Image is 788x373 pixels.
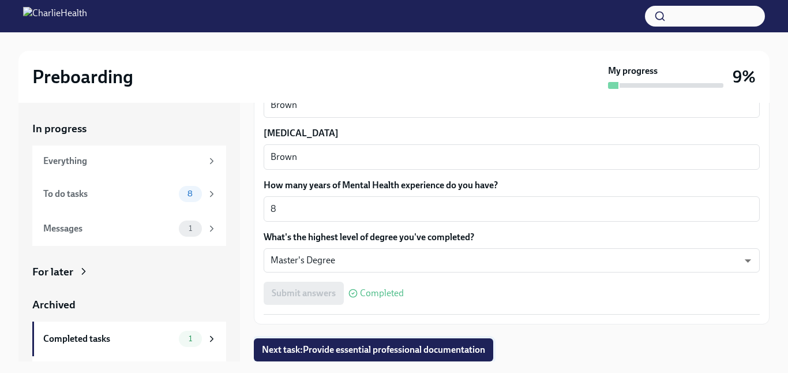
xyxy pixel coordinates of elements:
div: Completed tasks [43,333,174,345]
a: For later [32,264,226,279]
textarea: Brown [271,150,753,164]
a: Messages1 [32,211,226,246]
span: 1 [182,224,199,233]
span: Next task : Provide essential professional documentation [262,344,485,356]
div: To do tasks [43,188,174,200]
span: Completed [360,289,404,298]
a: Archived [32,297,226,312]
a: Completed tasks1 [32,322,226,356]
strong: My progress [608,65,658,77]
a: Everything [32,146,226,177]
h3: 9% [733,66,756,87]
div: For later [32,264,73,279]
label: What's the highest level of degree you've completed? [264,231,760,244]
label: [MEDICAL_DATA] [264,127,760,140]
label: How many years of Mental Health experience do you have? [264,179,760,192]
div: Everything [43,155,202,167]
a: In progress [32,121,226,136]
textarea: 8 [271,202,753,216]
div: Messages [43,222,174,235]
h2: Preboarding [32,65,133,88]
button: Next task:Provide essential professional documentation [254,338,493,361]
span: 8 [181,189,200,198]
textarea: Brown [271,98,753,112]
img: CharlieHealth [23,7,87,25]
div: Master's Degree [264,248,760,273]
span: 1 [182,334,199,343]
a: To do tasks8 [32,177,226,211]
